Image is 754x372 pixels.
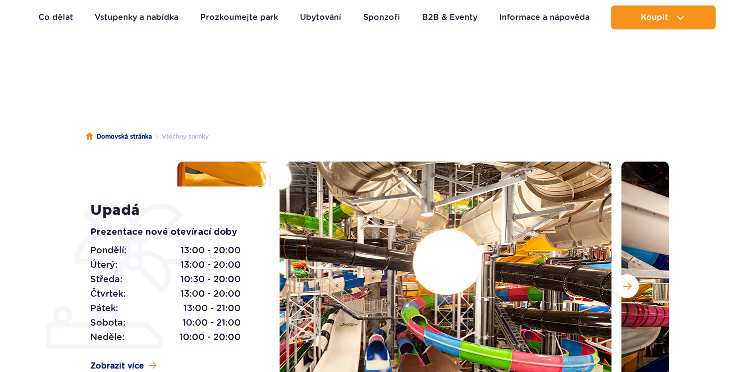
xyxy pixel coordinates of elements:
[90,301,118,315] span: Pátek:
[183,301,241,315] span: 13:00 - 21:00
[90,361,156,372] a: Zobrazit více
[90,361,144,372] span: Zobrazit více
[180,243,241,257] span: 13:00 - 20:00
[300,5,341,29] a: Ubytování
[182,316,241,330] span: 10:00 - 21:00
[152,132,209,142] li: Všechny snímky
[499,5,590,29] a: Informace a nápověda
[90,225,257,239] p: Prezentace nové otevírací doby
[90,316,126,330] span: Sobota:
[611,5,716,29] button: Koupit
[95,5,178,29] a: Vstupenky a nabídka
[363,5,400,29] a: Sponzoři
[86,132,152,142] a: Domovská stránka
[180,287,241,301] span: 13:00 - 20:00
[641,13,668,22] span: Koupit
[38,5,73,29] a: Co dělat
[90,287,126,301] span: Čtvrtek:
[180,272,241,286] span: 10:30 - 20:00
[90,272,123,286] span: Středa:
[90,330,125,344] span: Neděle:
[179,330,241,344] span: 10:00 - 20:00
[90,258,118,272] span: Úterý:
[90,243,127,257] span: Pondělí:
[615,274,639,298] button: Další snímek
[200,5,278,29] a: Prozkoumejte park
[422,5,477,29] a: B2B & Eventy
[90,201,257,219] h1: Upadá
[180,258,241,272] span: 13:00 - 20:00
